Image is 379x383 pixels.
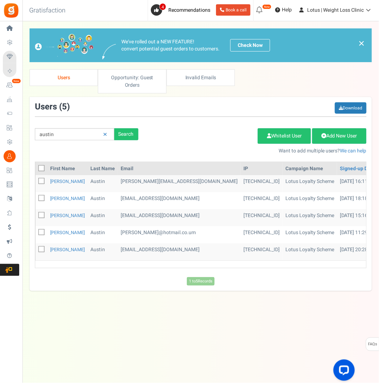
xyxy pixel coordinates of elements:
td: [TECHNICAL_ID] [241,226,283,243]
td: Austin [88,192,118,209]
td: Austin [88,226,118,243]
a: [PERSON_NAME] [50,246,85,253]
a: 4 Recommendations [151,4,213,16]
a: We can help [340,147,367,155]
td: Austin [88,209,118,226]
p: We've rolled out a NEW FEATURE! convert potential guest orders to customers. [121,38,220,53]
em: New [262,4,272,9]
a: Add New User [312,128,367,144]
span: 5 [62,101,67,113]
a: [PERSON_NAME] [50,195,85,202]
span: Lotus | Weight Loss Clinic [307,6,364,14]
td: Austin [88,175,118,192]
a: [PERSON_NAME] [50,212,85,219]
td: customer [118,192,241,209]
th: Campaign Name [283,162,337,175]
h3: Users ( ) [35,102,70,112]
a: Signed-up Date [340,165,375,172]
td: [TECHNICAL_ID] [241,175,283,192]
img: images [35,34,94,57]
img: images [102,44,116,59]
span: Help [280,6,292,14]
td: Lotus Loyalty Scheme [283,226,337,243]
td: [PERSON_NAME][EMAIL_ADDRESS][DOMAIN_NAME] [118,175,241,192]
a: New [3,79,19,91]
a: Check Now [230,39,270,52]
td: [TECHNICAL_ID] [241,243,283,260]
a: Invalid Emails [167,69,235,86]
td: [TECHNICAL_ID] [241,192,283,209]
th: Email [118,162,241,175]
a: Users [30,69,98,86]
p: Want to add multiple users? [149,147,367,155]
input: Search by email or name [35,128,114,140]
span: Recommendations [168,6,210,14]
a: Download [335,102,367,114]
a: [PERSON_NAME] [50,178,85,185]
span: FAQs [368,338,378,351]
a: Help [272,4,295,16]
img: Gratisfaction [3,2,19,18]
th: Last Name [88,162,118,175]
td: Lotus Loyalty Scheme [283,209,337,226]
td: Austin [88,243,118,260]
th: First Name [47,162,88,175]
a: [PERSON_NAME] [50,229,85,236]
a: Opportunity: Guest Orders [98,69,166,93]
td: Lotus Loyalty Scheme [283,243,337,260]
a: Whitelist User [258,128,311,144]
a: Reset [100,128,111,141]
div: Search [114,128,138,140]
span: 4 [159,3,166,10]
td: Lotus Loyalty Scheme [283,192,337,209]
a: × [358,39,365,48]
a: Book a call [216,4,251,16]
th: IP [241,162,283,175]
td: Lotus Loyalty Scheme [283,175,337,192]
em: New [12,79,21,83]
h3: Gratisfaction [21,4,73,18]
td: customer [118,243,241,260]
td: customer [118,226,241,243]
td: customer [118,209,241,226]
td: [TECHNICAL_ID] [241,209,283,226]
